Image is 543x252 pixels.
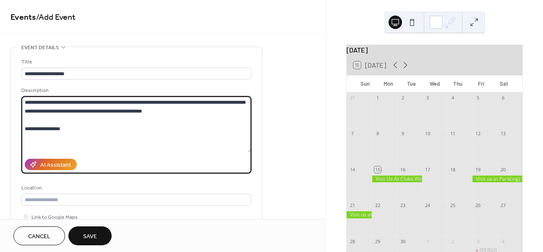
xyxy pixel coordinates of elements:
div: AI Assistant [40,161,71,170]
div: 4 [500,238,506,244]
div: 5 [475,95,481,101]
div: 30 [399,238,406,244]
div: 21 [349,202,355,209]
div: 26 [475,202,481,209]
button: Cancel [13,226,65,245]
div: 11 [450,131,456,137]
span: / Add Event [36,9,76,26]
span: Link to Google Maps [31,213,78,222]
div: Location [21,184,250,192]
div: 17 [425,166,431,173]
div: 15 [374,166,381,173]
div: 22 [374,202,381,209]
div: Tue [400,76,423,92]
div: Wed [423,76,446,92]
div: Mon [377,76,400,92]
button: AI Assistant [25,159,77,170]
div: 20 [500,166,506,173]
div: 31 [349,95,355,101]
div: Description [21,86,250,95]
div: 19 [475,166,481,173]
div: 14 [349,166,355,173]
div: 16 [399,166,406,173]
div: Sat [493,76,516,92]
div: Visit us at Park(ing) Day! [472,176,522,183]
div: 10 [425,131,431,137]
div: 1 [425,238,431,244]
div: [DATE] [347,45,522,55]
div: 8 [374,131,381,137]
div: 23 [399,202,406,209]
div: 1 [374,95,381,101]
span: Save [83,232,97,241]
div: 29 [374,238,381,244]
div: 4 [450,95,456,101]
div: Visit Us At Clubs Week! [372,176,422,183]
button: Save [68,226,112,245]
div: 3 [475,238,481,244]
div: 12 [475,131,481,137]
div: Title [21,58,250,66]
div: Visit us at Park(ing) Day! [347,211,372,218]
div: 27 [500,202,506,209]
div: 13 [500,131,506,137]
div: Thu [446,76,469,92]
div: Fri [470,76,493,92]
a: Events [10,9,36,26]
div: Sun [353,76,376,92]
div: 7 [349,131,355,137]
div: 18 [450,166,456,173]
div: 24 [425,202,431,209]
div: 28 [349,238,355,244]
div: 25 [450,202,456,209]
div: 6 [500,95,506,101]
span: Event details [21,43,59,52]
div: 9 [399,131,406,137]
div: 2 [399,95,406,101]
div: 2 [450,238,456,244]
div: 3 [425,95,431,101]
span: Cancel [28,232,50,241]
